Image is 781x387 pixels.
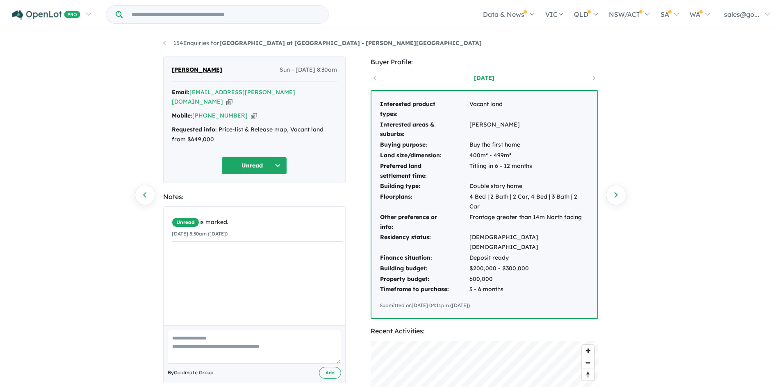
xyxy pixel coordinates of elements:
[163,191,346,202] div: Notes:
[380,150,469,161] td: Land size/dimension:
[172,217,343,227] div: is marked.
[469,263,589,274] td: $200,000 - $300,000
[469,99,589,120] td: Vacant land
[582,345,594,357] button: Zoom in
[12,10,80,20] img: Openlot PRO Logo White
[172,88,295,106] a: [EMAIL_ADDRESS][PERSON_NAME][DOMAIN_NAME]
[469,120,589,140] td: [PERSON_NAME]
[449,74,519,82] a: [DATE]
[469,284,589,295] td: 3 - 6 months
[172,231,228,237] small: [DATE] 8:30am ([DATE])
[163,39,482,47] a: 154Enquiries for[GEOGRAPHIC_DATA] at [GEOGRAPHIC_DATA] - [PERSON_NAME][GEOGRAPHIC_DATA]
[582,357,594,369] span: Zoom out
[380,284,469,295] td: Timeframe to purchase:
[319,367,341,379] button: Add
[168,369,214,377] span: By Goldmate Group
[469,161,589,181] td: Titling in 6 - 12 months
[251,111,257,120] button: Copy
[380,192,469,212] td: Floorplans:
[380,212,469,233] td: Other preference or info:
[582,369,594,380] button: Reset bearing to north
[172,112,192,119] strong: Mobile:
[469,274,589,285] td: 600,000
[221,157,287,174] button: Unread
[380,253,469,263] td: Finance situation:
[226,97,232,106] button: Copy
[469,253,589,263] td: Deposit ready
[371,326,598,337] div: Recent Activities:
[469,232,589,253] td: [DEMOGRAPHIC_DATA] [DEMOGRAPHIC_DATA]
[380,274,469,285] td: Property budget:
[380,232,469,253] td: Residency status:
[163,38,618,48] nav: breadcrumb
[380,263,469,274] td: Building budget:
[280,65,337,75] span: Sun - [DATE] 8:30am
[219,39,482,47] strong: [GEOGRAPHIC_DATA] at [GEOGRAPHIC_DATA] - [PERSON_NAME][GEOGRAPHIC_DATA]
[582,357,594,369] button: Zoom out
[380,181,469,192] td: Building type:
[380,140,469,150] td: Buying purpose:
[469,192,589,212] td: 4 Bed | 2 Bath | 2 Car, 4 Bed | 3 Bath | 2 Car
[172,88,189,96] strong: Email:
[172,125,337,145] div: Price-list & Release map, Vacant land from $649,000
[380,99,469,120] td: Interested product types:
[192,112,248,119] a: [PHONE_NUMBER]
[172,126,217,133] strong: Requested info:
[380,301,589,310] div: Submitted on [DATE] 04:11pm ([DATE])
[469,181,589,192] td: Double story home
[469,212,589,233] td: Frontage greater than 14m North facing
[172,65,222,75] span: [PERSON_NAME]
[469,140,589,150] td: Buy the first home
[371,57,598,68] div: Buyer Profile:
[124,6,327,23] input: Try estate name, suburb, builder or developer
[724,10,759,18] span: sales@go...
[172,217,199,227] span: Unread
[469,150,589,161] td: 400m² - 499m²
[380,120,469,140] td: Interested areas & suburbs:
[380,161,469,181] td: Preferred land settlement time:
